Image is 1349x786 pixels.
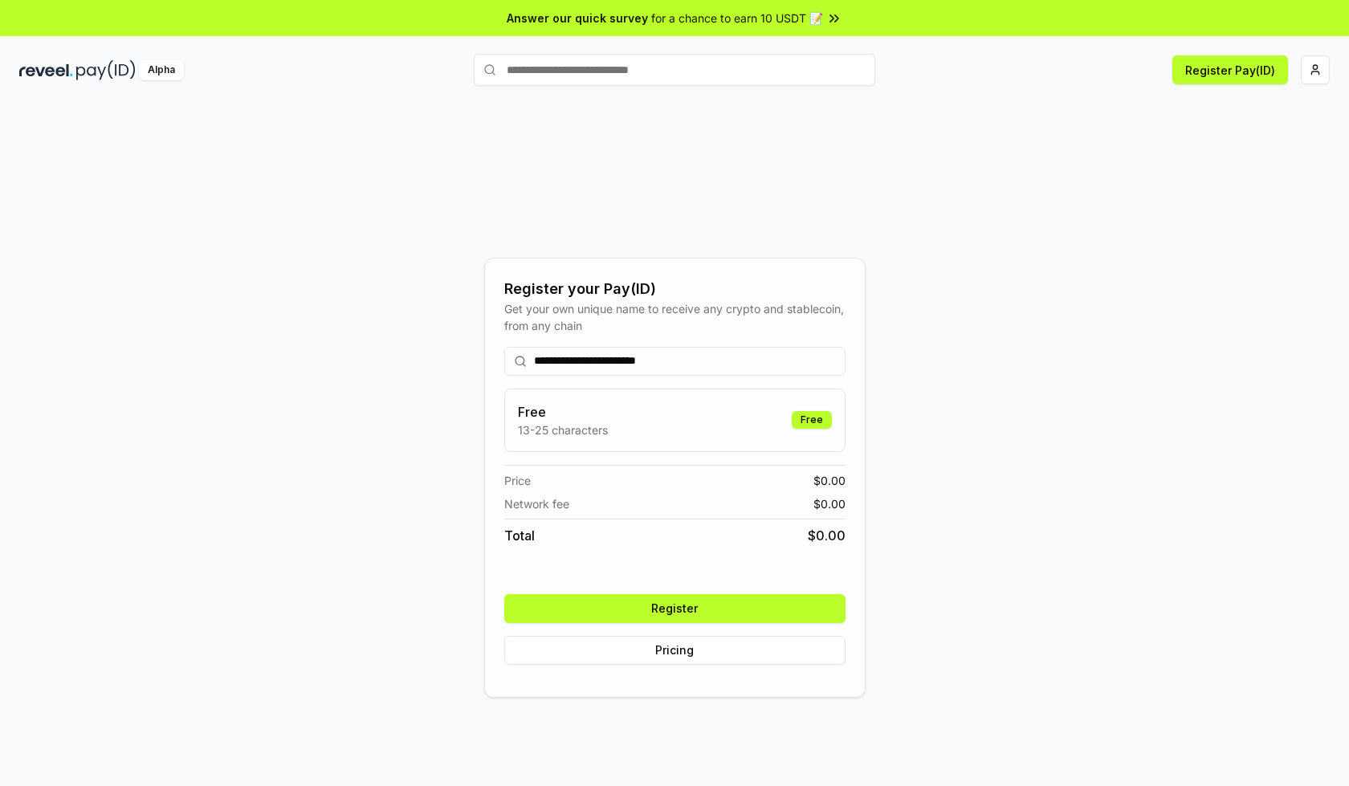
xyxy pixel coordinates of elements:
button: Pricing [504,636,846,665]
p: 13-25 characters [518,422,608,438]
span: $ 0.00 [813,495,846,512]
div: Free [792,411,832,429]
div: Alpha [139,60,184,80]
div: Register your Pay(ID) [504,278,846,300]
h3: Free [518,402,608,422]
span: $ 0.00 [808,526,846,545]
img: pay_id [76,60,136,80]
span: Network fee [504,495,569,512]
span: Price [504,472,531,489]
button: Register Pay(ID) [1172,55,1288,84]
button: Register [504,594,846,623]
span: Total [504,526,535,545]
span: for a chance to earn 10 USDT 📝 [651,10,823,26]
div: Get your own unique name to receive any crypto and stablecoin, from any chain [504,300,846,334]
img: reveel_dark [19,60,73,80]
span: $ 0.00 [813,472,846,489]
span: Answer our quick survey [507,10,648,26]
